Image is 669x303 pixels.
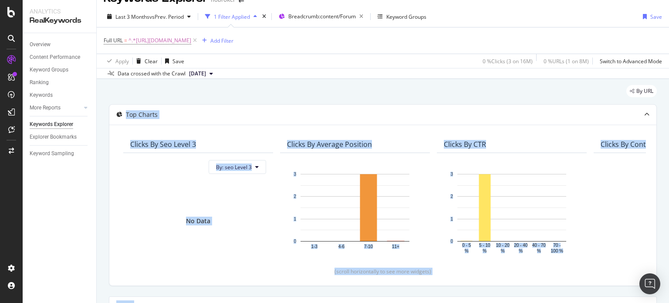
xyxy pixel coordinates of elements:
[30,53,80,62] div: Content Performance
[162,54,184,68] button: Save
[532,243,546,248] text: 40 - 70
[294,194,296,199] text: 2
[30,78,90,87] a: Ranking
[30,103,81,112] a: More Reports
[636,89,653,94] span: By URL
[338,244,345,249] text: 4-6
[626,85,657,97] div: legacy label
[128,34,191,47] span: ^.*[URL][DOMAIN_NAME]
[392,244,399,249] text: 11+
[30,133,77,142] div: Explorer Bookmarks
[30,91,53,100] div: Keywords
[172,58,184,65] div: Save
[189,70,206,78] span: 2025 Aug. 4th
[374,10,430,24] button: Keyword Groups
[386,13,426,20] div: Keyword Groups
[30,120,73,129] div: Keywords Explorer
[600,58,662,65] div: Switch to Advanced Mode
[104,37,123,44] span: Full URL
[30,149,74,158] div: Keyword Sampling
[462,243,471,248] text: 0 - 5
[596,54,662,68] button: Switch to Advanced Mode
[639,10,662,24] button: Save
[30,120,90,129] a: Keywords Explorer
[145,58,158,65] div: Clear
[30,7,89,16] div: Analytics
[479,243,490,248] text: 5 - 10
[30,78,49,87] div: Ranking
[115,13,149,20] span: Last 3 Months
[519,249,523,253] text: %
[287,140,372,149] div: Clicks By Average Position
[149,13,184,20] span: vs Prev. Period
[465,249,469,253] text: %
[650,13,662,20] div: Save
[130,140,196,149] div: Clicks By seo Level 3
[30,40,51,49] div: Overview
[209,160,266,174] button: By: seo Level 3
[120,268,646,275] div: (scroll horizontally to see more widgets)
[544,58,589,65] div: 0 % URLs ( 1 on 8M )
[30,133,90,142] a: Explorer Bookmarks
[450,194,453,199] text: 2
[275,10,367,24] button: Breadcrumb:content/Forum
[551,249,563,253] text: 100 %
[199,35,233,46] button: Add Filter
[30,65,68,75] div: Keyword Groups
[483,249,487,253] text: %
[30,65,90,75] a: Keyword Groups
[294,172,296,177] text: 3
[104,54,129,68] button: Apply
[118,70,186,78] div: Data crossed with the Crawl
[537,249,541,253] text: %
[216,163,252,171] span: By: seo Level 3
[444,170,580,254] svg: A chart.
[126,110,158,119] div: Top Charts
[483,58,533,65] div: 0 % Clicks ( 3 on 16M )
[294,239,296,244] text: 0
[30,149,90,158] a: Keyword Sampling
[444,140,486,149] div: Clicks By CTR
[450,239,453,244] text: 0
[30,53,90,62] a: Content Performance
[30,103,61,112] div: More Reports
[450,172,453,177] text: 3
[287,170,423,254] svg: A chart.
[496,243,510,248] text: 10 - 20
[450,217,453,221] text: 1
[210,37,233,44] div: Add Filter
[501,249,505,253] text: %
[104,10,194,24] button: Last 3 MonthsvsPrev. Period
[311,244,318,249] text: 1-3
[514,243,528,248] text: 20 - 40
[186,217,210,225] div: No Data
[288,13,356,20] span: Breadcrumb: content/Forum
[553,243,561,248] text: 70 -
[214,13,250,20] div: 1 Filter Applied
[294,217,296,221] text: 1
[133,54,158,68] button: Clear
[30,16,89,26] div: RealKeywords
[202,10,260,24] button: 1 Filter Applied
[30,40,90,49] a: Overview
[364,244,373,249] text: 7-10
[186,68,216,79] button: [DATE]
[115,58,129,65] div: Apply
[124,37,127,44] span: =
[30,91,90,100] a: Keywords
[639,273,660,294] div: Open Intercom Messenger
[260,12,268,21] div: times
